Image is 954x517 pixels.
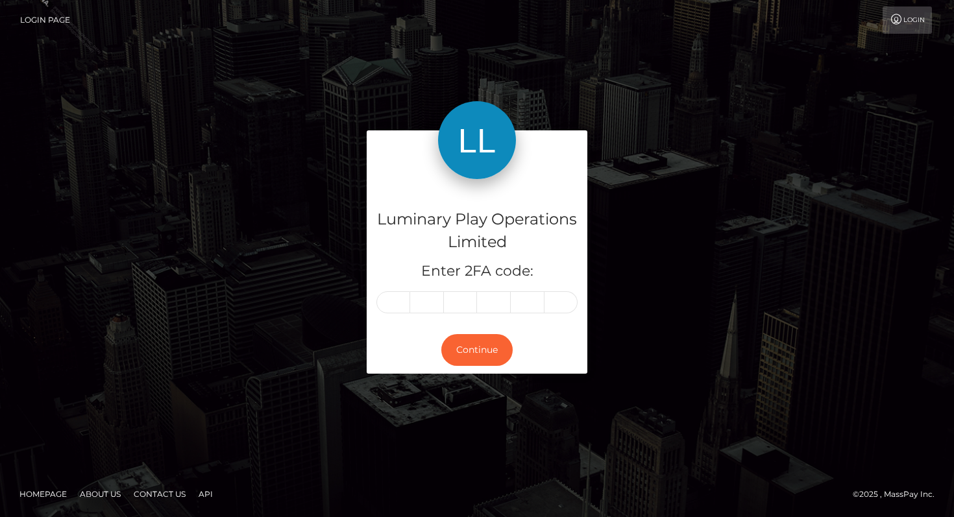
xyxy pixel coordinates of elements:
div: © 2025 , MassPay Inc. [853,487,944,501]
button: Continue [441,334,513,366]
a: Login [883,6,932,34]
a: Login Page [20,6,70,34]
a: API [193,484,218,504]
img: Luminary Play Operations Limited [438,101,516,179]
h4: Luminary Play Operations Limited [376,208,578,254]
a: About Us [75,484,126,504]
a: Homepage [14,484,72,504]
a: Contact Us [128,484,191,504]
h5: Enter 2FA code: [376,261,578,282]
